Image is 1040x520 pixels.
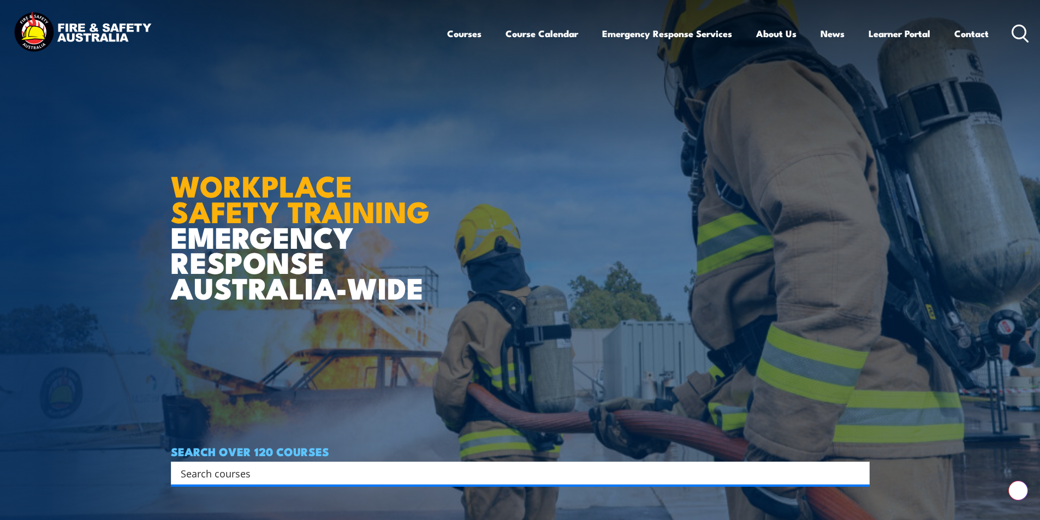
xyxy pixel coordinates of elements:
[181,465,846,481] input: Search input
[954,19,989,48] a: Contact
[171,145,438,300] h1: EMERGENCY RESPONSE AUSTRALIA-WIDE
[602,19,732,48] a: Emergency Response Services
[171,445,870,457] h4: SEARCH OVER 120 COURSES
[821,19,845,48] a: News
[447,19,482,48] a: Courses
[756,19,797,48] a: About Us
[506,19,578,48] a: Course Calendar
[171,162,430,233] strong: WORKPLACE SAFETY TRAINING
[869,19,930,48] a: Learner Portal
[851,465,866,481] button: Search magnifier button
[183,465,848,481] form: Search form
